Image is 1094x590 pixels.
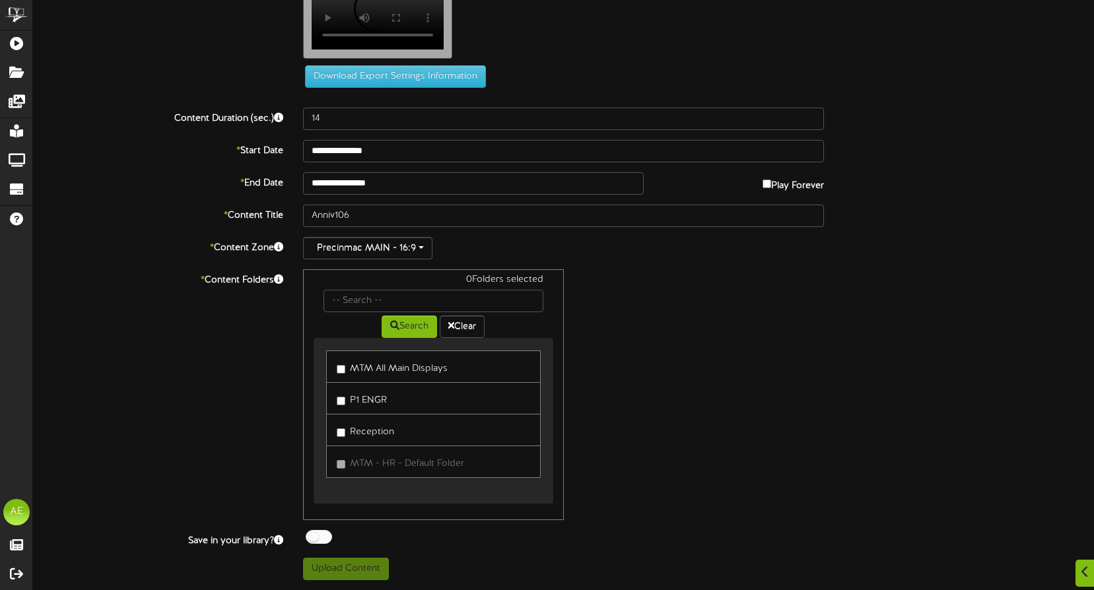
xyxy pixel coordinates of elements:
[23,237,293,255] label: Content Zone
[23,269,293,287] label: Content Folders
[314,273,553,290] div: 0 Folders selected
[3,499,30,525] div: AE
[305,65,486,88] button: Download Export Settings Information
[337,460,345,469] input: MTM - HR - Default Folder
[350,459,464,469] span: MTM - HR - Default Folder
[23,108,293,125] label: Content Duration (sec.)
[23,172,293,190] label: End Date
[337,421,394,439] label: Reception
[23,205,293,222] label: Content Title
[337,428,345,437] input: Reception
[303,205,824,227] input: Title of this Content
[337,389,387,407] label: P1 ENGR
[337,365,345,374] input: MTM All Main Displays
[382,315,437,338] button: Search
[337,397,345,405] input: P1 ENGR
[440,315,485,338] button: Clear
[337,358,448,376] label: MTM All Main Displays
[303,558,389,580] button: Upload Content
[23,140,293,158] label: Start Date
[763,172,824,193] label: Play Forever
[298,71,486,81] a: Download Export Settings Information
[23,530,293,548] label: Save in your library?
[763,180,771,188] input: Play Forever
[324,290,543,312] input: -- Search --
[303,237,432,259] button: Precinmac MAIN - 16:9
